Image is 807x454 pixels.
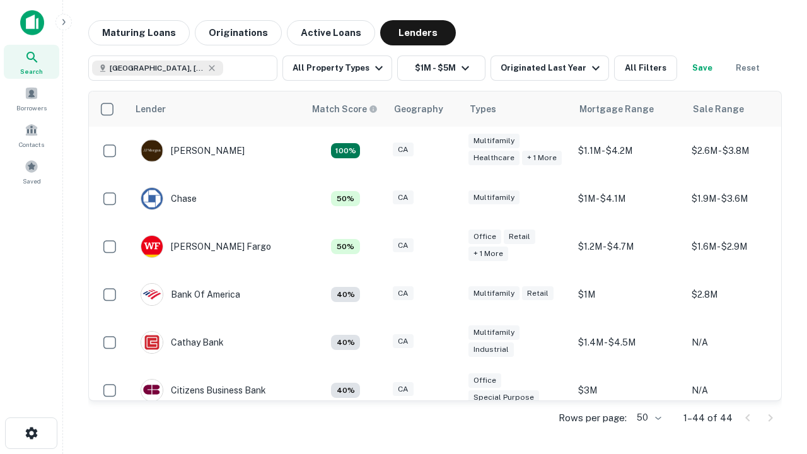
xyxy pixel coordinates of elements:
[491,55,609,81] button: Originated Last Year
[579,102,654,117] div: Mortgage Range
[141,139,245,162] div: [PERSON_NAME]
[393,334,414,349] div: CA
[110,62,204,74] span: [GEOGRAPHIC_DATA], [GEOGRAPHIC_DATA], [GEOGRAPHIC_DATA]
[23,176,41,186] span: Saved
[195,20,282,45] button: Originations
[331,383,360,398] div: Matching Properties: 4, hasApolloMatch: undefined
[331,191,360,206] div: Matching Properties: 5, hasApolloMatch: undefined
[468,151,520,165] div: Healthcare
[572,366,685,414] td: $3M
[728,55,768,81] button: Reset
[683,410,733,426] p: 1–44 of 44
[468,390,539,405] div: Special Purpose
[4,118,59,152] a: Contacts
[136,102,166,117] div: Lender
[380,20,456,45] button: Lenders
[141,235,271,258] div: [PERSON_NAME] Fargo
[141,236,163,257] img: picture
[685,127,799,175] td: $2.6M - $3.8M
[559,410,627,426] p: Rows per page:
[141,380,163,401] img: picture
[468,134,520,148] div: Multifamily
[16,103,47,113] span: Borrowers
[141,187,197,210] div: Chase
[632,409,663,427] div: 50
[744,353,807,414] iframe: Chat Widget
[393,382,414,397] div: CA
[468,286,520,301] div: Multifamily
[462,91,572,127] th: Types
[331,287,360,302] div: Matching Properties: 4, hasApolloMatch: undefined
[572,127,685,175] td: $1.1M - $4.2M
[141,140,163,161] img: picture
[572,223,685,271] td: $1.2M - $4.7M
[312,102,378,116] div: Capitalize uses an advanced AI algorithm to match your search with the best lender. The match sco...
[685,91,799,127] th: Sale Range
[4,45,59,79] a: Search
[305,91,386,127] th: Capitalize uses an advanced AI algorithm to match your search with the best lender. The match sco...
[685,175,799,223] td: $1.9M - $3.6M
[468,190,520,205] div: Multifamily
[685,318,799,366] td: N/A
[685,223,799,271] td: $1.6M - $2.9M
[312,102,375,116] h6: Match Score
[386,91,462,127] th: Geography
[682,55,723,81] button: Save your search to get updates of matches that match your search criteria.
[331,239,360,254] div: Matching Properties: 5, hasApolloMatch: undefined
[282,55,392,81] button: All Property Types
[141,188,163,209] img: picture
[331,335,360,350] div: Matching Properties: 4, hasApolloMatch: undefined
[4,81,59,115] a: Borrowers
[141,379,266,402] div: Citizens Business Bank
[522,286,554,301] div: Retail
[468,325,520,340] div: Multifamily
[20,66,43,76] span: Search
[331,143,360,158] div: Matching Properties: 18, hasApolloMatch: undefined
[397,55,485,81] button: $1M - $5M
[141,331,224,354] div: Cathay Bank
[141,284,163,305] img: picture
[19,139,44,149] span: Contacts
[614,55,677,81] button: All Filters
[522,151,562,165] div: + 1 more
[88,20,190,45] button: Maturing Loans
[685,366,799,414] td: N/A
[572,175,685,223] td: $1M - $4.1M
[504,230,535,244] div: Retail
[468,247,508,261] div: + 1 more
[572,91,685,127] th: Mortgage Range
[468,342,514,357] div: Industrial
[572,318,685,366] td: $1.4M - $4.5M
[394,102,443,117] div: Geography
[572,271,685,318] td: $1M
[470,102,496,117] div: Types
[693,102,744,117] div: Sale Range
[685,271,799,318] td: $2.8M
[287,20,375,45] button: Active Loans
[393,286,414,301] div: CA
[393,190,414,205] div: CA
[468,373,501,388] div: Office
[468,230,501,244] div: Office
[141,332,163,353] img: picture
[393,238,414,253] div: CA
[4,154,59,189] a: Saved
[20,10,44,35] img: capitalize-icon.png
[141,283,240,306] div: Bank Of America
[501,61,603,76] div: Originated Last Year
[128,91,305,127] th: Lender
[393,143,414,157] div: CA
